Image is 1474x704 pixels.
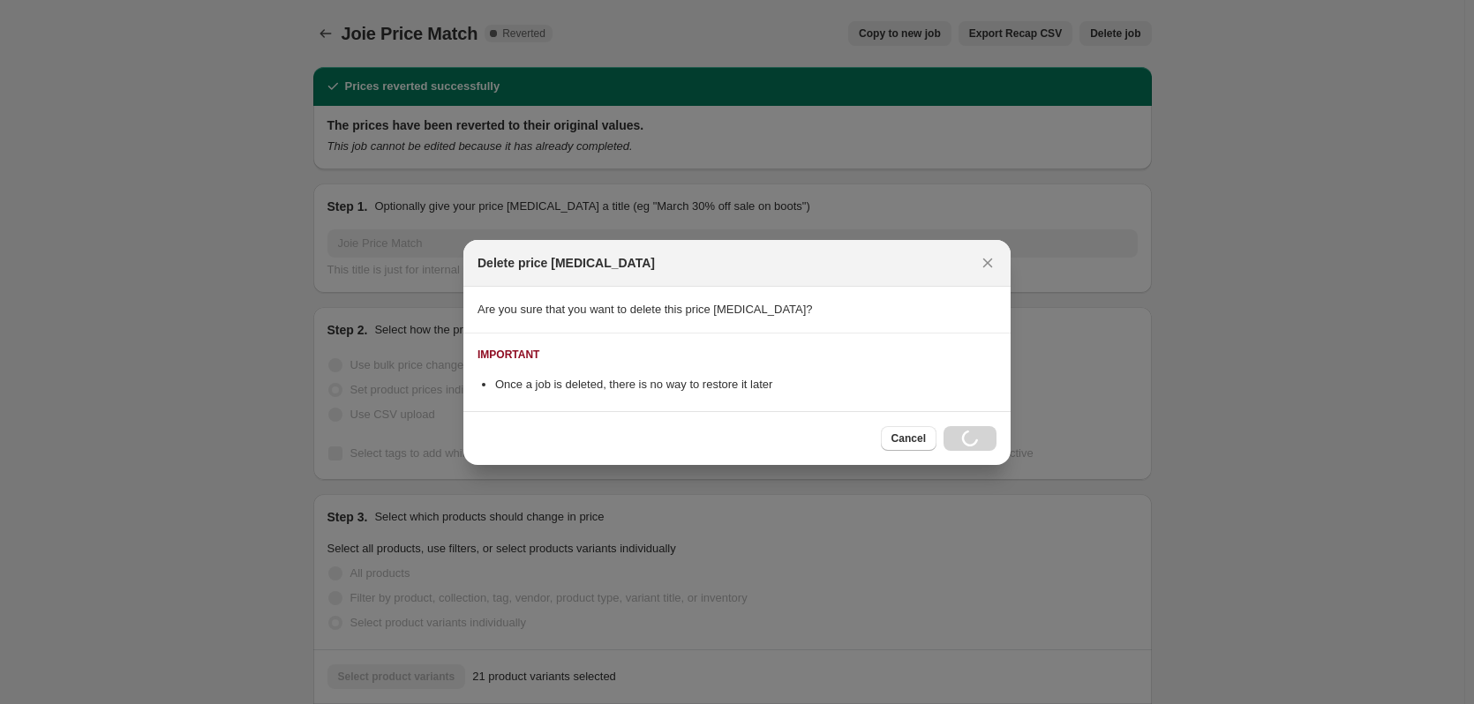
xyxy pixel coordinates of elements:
button: Close [975,251,1000,275]
div: IMPORTANT [478,348,539,362]
li: Once a job is deleted, there is no way to restore it later [495,376,996,393]
h2: Delete price [MEDICAL_DATA] [478,254,655,272]
button: Cancel [881,426,936,451]
span: Cancel [891,431,926,446]
span: Are you sure that you want to delete this price [MEDICAL_DATA]? [478,303,813,316]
